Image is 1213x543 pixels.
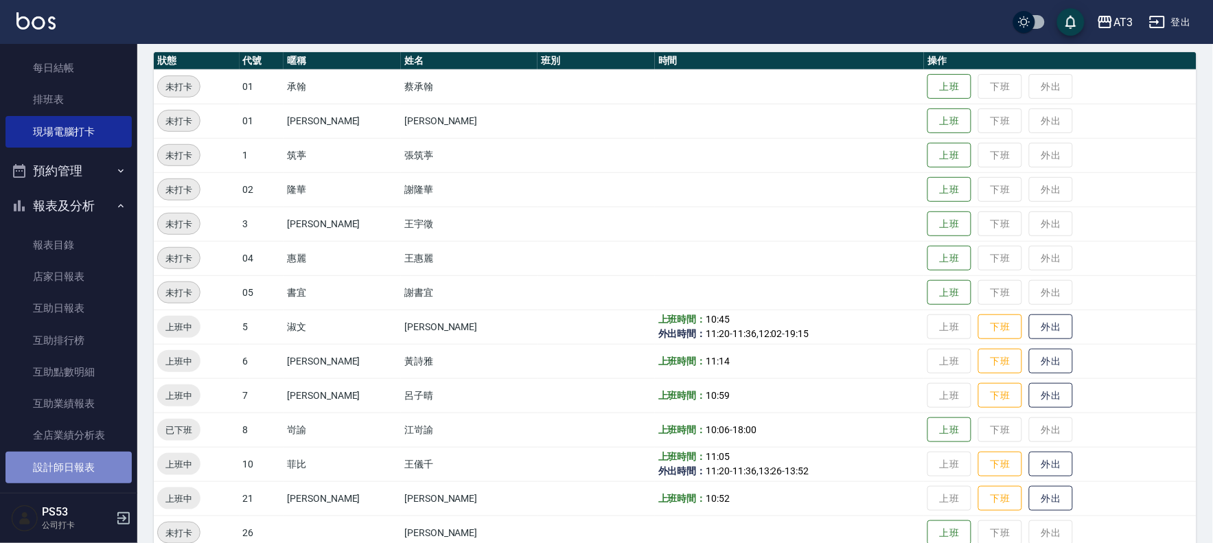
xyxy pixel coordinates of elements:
[284,413,401,447] td: 岢諭
[240,378,284,413] td: 7
[5,153,132,189] button: 預約管理
[401,138,538,172] td: 張筑葶
[978,383,1022,408] button: 下班
[240,344,284,378] td: 6
[158,217,200,231] span: 未打卡
[42,519,112,531] p: 公司打卡
[158,183,200,197] span: 未打卡
[5,325,132,356] a: 互助排行榜
[924,52,1197,70] th: 操作
[927,211,971,237] button: 上班
[706,424,730,435] span: 10:06
[658,328,706,339] b: 外出時間：
[706,328,730,339] span: 11:20
[284,207,401,241] td: [PERSON_NAME]
[401,241,538,275] td: 王惠麗
[658,356,706,367] b: 上班時間：
[5,52,132,84] a: 每日結帳
[5,483,132,515] a: 設計師業績分析表
[732,328,756,339] span: 11:36
[240,138,284,172] td: 1
[284,138,401,172] td: 筑葶
[240,413,284,447] td: 8
[658,465,706,476] b: 外出時間：
[401,378,538,413] td: 呂子晴
[5,261,132,292] a: 店家日報表
[157,389,200,403] span: 上班中
[655,310,925,344] td: - , -
[284,52,401,70] th: 暱稱
[240,69,284,104] td: 01
[5,388,132,419] a: 互助業績報表
[658,314,706,325] b: 上班時間：
[927,74,971,100] button: 上班
[401,275,538,310] td: 謝書宜
[706,356,730,367] span: 11:14
[5,229,132,261] a: 報表目錄
[927,108,971,134] button: 上班
[284,69,401,104] td: 承翰
[284,310,401,344] td: 淑文
[284,378,401,413] td: [PERSON_NAME]
[5,292,132,324] a: 互助日報表
[157,320,200,334] span: 上班中
[401,310,538,344] td: [PERSON_NAME]
[284,104,401,138] td: [PERSON_NAME]
[240,310,284,344] td: 5
[158,526,200,540] span: 未打卡
[158,80,200,94] span: 未打卡
[1091,8,1138,36] button: AT3
[655,447,925,481] td: - , -
[5,452,132,483] a: 設計師日報表
[5,419,132,451] a: 全店業績分析表
[157,457,200,472] span: 上班中
[157,354,200,369] span: 上班中
[655,52,925,70] th: 時間
[284,344,401,378] td: [PERSON_NAME]
[5,188,132,224] button: 報表及分析
[658,390,706,401] b: 上班時間：
[978,349,1022,374] button: 下班
[1029,349,1073,374] button: 外出
[1029,452,1073,477] button: 外出
[978,452,1022,477] button: 下班
[42,505,112,519] h5: PS53
[401,447,538,481] td: 王儀千
[401,172,538,207] td: 謝隆華
[1029,314,1073,340] button: 外出
[240,52,284,70] th: 代號
[5,84,132,115] a: 排班表
[240,207,284,241] td: 3
[240,481,284,516] td: 21
[240,447,284,481] td: 10
[16,12,56,30] img: Logo
[401,207,538,241] td: 王宇徵
[706,493,730,504] span: 10:52
[706,314,730,325] span: 10:45
[927,417,971,443] button: 上班
[240,172,284,207] td: 02
[759,328,783,339] span: 12:02
[538,52,655,70] th: 班別
[240,275,284,310] td: 05
[1057,8,1085,36] button: save
[158,148,200,163] span: 未打卡
[706,390,730,401] span: 10:59
[785,328,809,339] span: 19:15
[1113,14,1133,31] div: AT3
[284,172,401,207] td: 隆華
[706,465,730,476] span: 11:20
[401,52,538,70] th: 姓名
[1029,383,1073,408] button: 外出
[658,493,706,504] b: 上班時間：
[927,280,971,305] button: 上班
[158,114,200,128] span: 未打卡
[401,69,538,104] td: 蔡承翰
[401,104,538,138] td: [PERSON_NAME]
[927,177,971,203] button: 上班
[5,116,132,148] a: 現場電腦打卡
[978,486,1022,511] button: 下班
[927,143,971,168] button: 上班
[158,251,200,266] span: 未打卡
[655,413,925,447] td: -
